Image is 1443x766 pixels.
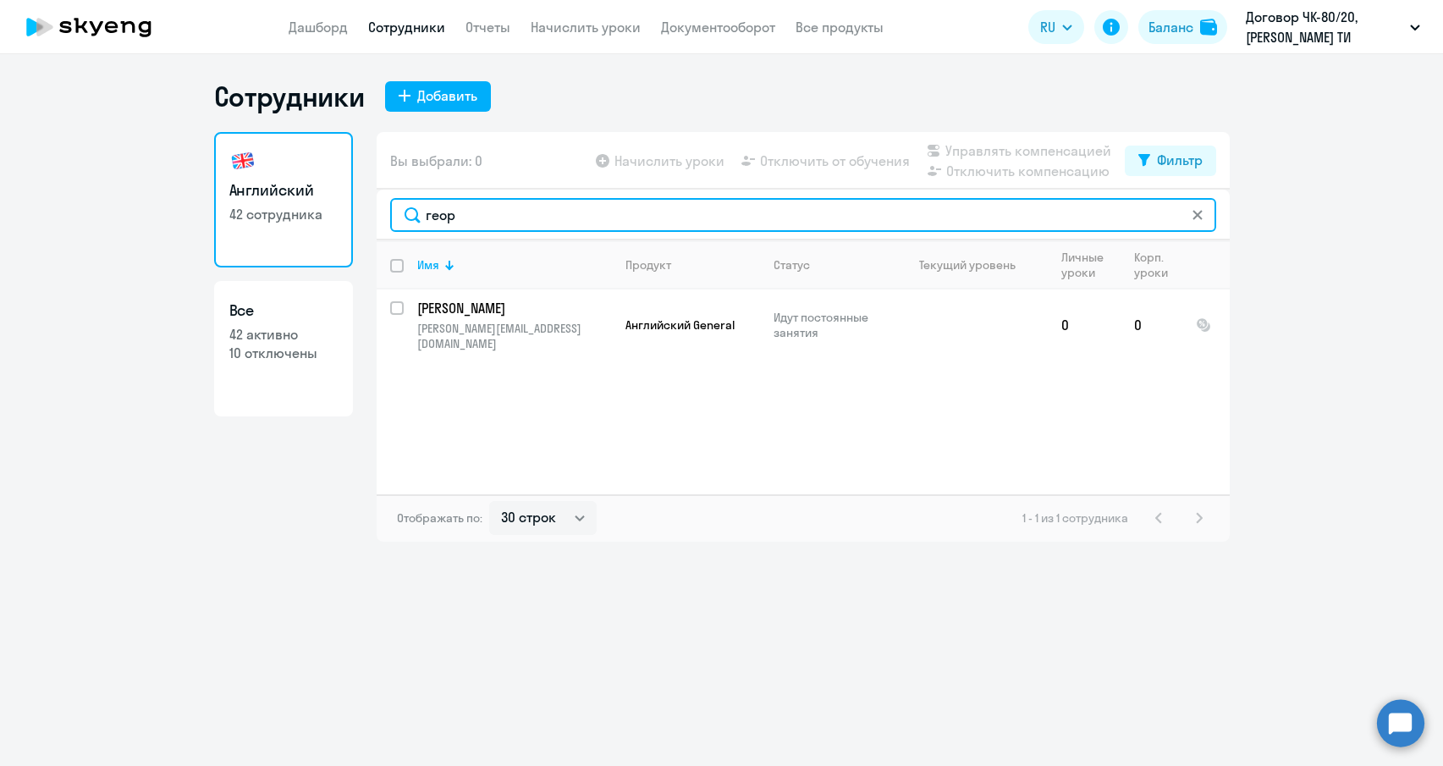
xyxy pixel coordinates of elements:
button: Добавить [385,81,491,112]
div: Добавить [417,85,477,106]
span: 1 - 1 из 1 сотрудника [1022,510,1128,526]
div: Текущий уровень [904,257,1047,273]
div: Имя [417,257,611,273]
span: Английский General [625,317,735,333]
div: Продукт [625,257,671,273]
input: Поиск по имени, email, продукту или статусу [390,198,1216,232]
div: Баланс [1148,17,1193,37]
a: Все42 активно10 отключены [214,281,353,416]
a: Английский42 сотрудника [214,132,353,267]
div: Имя [417,257,439,273]
p: Идут постоянные занятия [774,310,889,340]
span: RU [1040,17,1055,37]
div: Личные уроки [1061,250,1104,280]
h3: Английский [229,179,338,201]
a: Отчеты [465,19,510,36]
a: Сотрудники [368,19,445,36]
img: english [229,147,256,174]
td: 0 [1121,289,1182,361]
p: Договор ЧК-80/20, [PERSON_NAME] ТИ СОЛЮШЕНС, ООО [1246,7,1403,47]
p: 42 активно [229,325,338,344]
div: Личные уроки [1061,250,1120,280]
p: [PERSON_NAME][EMAIL_ADDRESS][DOMAIN_NAME] [417,321,611,351]
button: Фильтр [1125,146,1216,176]
div: Продукт [625,257,759,273]
div: Корп. уроки [1134,250,1168,280]
h1: Сотрудники [214,80,365,113]
p: 10 отключены [229,344,338,362]
a: Документооборот [661,19,775,36]
td: 0 [1048,289,1121,361]
a: Начислить уроки [531,19,641,36]
button: RU [1028,10,1084,44]
div: Статус [774,257,810,273]
p: [PERSON_NAME] [417,299,609,317]
div: Корп. уроки [1134,250,1181,280]
img: balance [1200,19,1217,36]
div: Фильтр [1157,150,1203,170]
div: Текущий уровень [919,257,1016,273]
h3: Все [229,300,338,322]
a: [PERSON_NAME] [417,299,611,317]
a: Все продукты [796,19,884,36]
button: Договор ЧК-80/20, [PERSON_NAME] ТИ СОЛЮШЕНС, ООО [1237,7,1429,47]
span: Отображать по: [397,510,482,526]
p: 42 сотрудника [229,205,338,223]
span: Вы выбрали: 0 [390,151,482,171]
button: Балансbalance [1138,10,1227,44]
a: Дашборд [289,19,348,36]
div: Статус [774,257,889,273]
